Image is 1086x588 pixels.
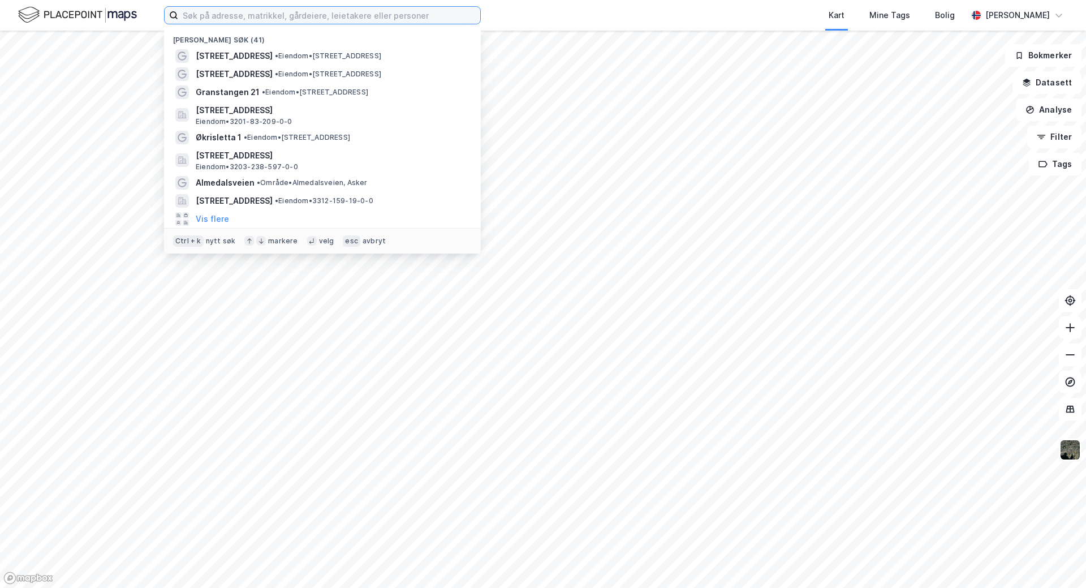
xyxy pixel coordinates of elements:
button: Tags [1029,153,1081,175]
button: Vis flere [196,212,229,226]
input: Søk på adresse, matrikkel, gårdeiere, leietakere eller personer [178,7,480,24]
div: avbryt [363,237,386,246]
div: [PERSON_NAME] søk (41) [164,27,481,47]
span: Almedalsveien [196,176,255,190]
span: [STREET_ADDRESS] [196,194,273,208]
span: Granstangen 21 [196,85,260,99]
img: logo.f888ab2527a4732fd821a326f86c7f29.svg [18,5,137,25]
span: Eiendom • 3201-83-209-0-0 [196,117,292,126]
div: Kart [829,8,844,22]
iframe: Chat Widget [1029,534,1086,588]
span: • [262,88,265,96]
button: Filter [1027,126,1081,148]
div: markere [268,237,298,246]
div: [PERSON_NAME] [985,8,1050,22]
span: Eiendom • [STREET_ADDRESS] [275,70,381,79]
span: [STREET_ADDRESS] [196,67,273,81]
div: Kontrollprogram for chat [1029,534,1086,588]
button: Bokmerker [1005,44,1081,67]
span: • [257,178,260,187]
span: Eiendom • [STREET_ADDRESS] [275,51,381,61]
div: esc [343,235,360,247]
span: [STREET_ADDRESS] [196,104,467,117]
span: Område • Almedalsveien, Asker [257,178,368,187]
span: Eiendom • 3203-238-597-0-0 [196,162,298,171]
a: Mapbox homepage [3,572,53,585]
div: nytt søk [206,237,236,246]
span: [STREET_ADDRESS] [196,149,467,162]
span: • [275,196,278,205]
div: Mine Tags [869,8,910,22]
span: • [275,51,278,60]
span: Eiendom • 3312-159-19-0-0 [275,196,373,205]
div: Ctrl + k [173,235,204,247]
span: • [275,70,278,78]
span: Eiendom • [STREET_ADDRESS] [244,133,350,142]
button: Analyse [1016,98,1081,121]
img: 9k= [1059,439,1081,461]
span: [STREET_ADDRESS] [196,49,273,63]
button: Datasett [1012,71,1081,94]
div: velg [319,237,334,246]
span: Økrisletta 1 [196,131,242,144]
span: • [244,133,247,141]
div: Bolig [935,8,955,22]
span: Eiendom • [STREET_ADDRESS] [262,88,368,97]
